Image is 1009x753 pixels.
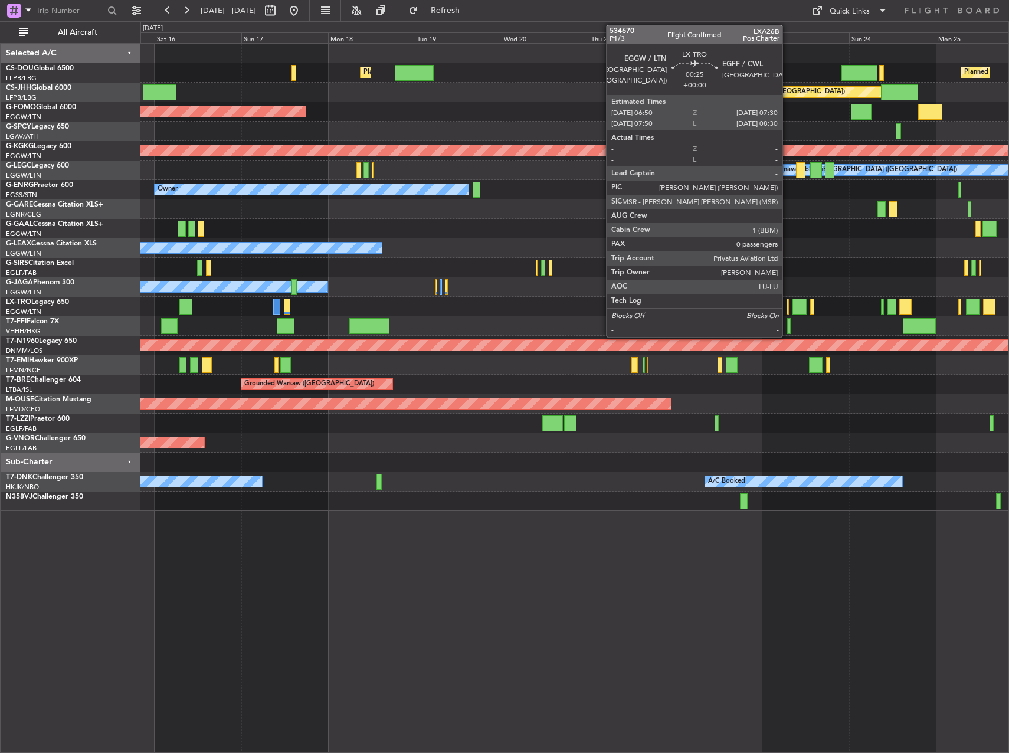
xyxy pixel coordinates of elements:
a: EGGW/LTN [6,152,41,161]
a: EGGW/LTN [6,288,41,297]
span: T7-EMI [6,357,29,364]
span: CS-DOU [6,65,34,72]
a: CS-JHHGlobal 6000 [6,84,71,91]
a: VHHH/HKG [6,327,41,336]
a: G-GAALCessna Citation XLS+ [6,221,103,228]
a: DNMM/LOS [6,346,42,355]
a: EGNR/CEG [6,210,41,219]
div: Planned Maint London ([GEOGRAPHIC_DATA]) [704,83,845,101]
a: G-LEAXCessna Citation XLS [6,240,97,247]
span: T7-FFI [6,318,27,325]
a: EGGW/LTN [6,230,41,238]
a: LFMD/CEQ [6,405,40,414]
a: T7-BREChallenger 604 [6,377,81,384]
span: G-SPCY [6,123,31,130]
span: G-LEGC [6,162,31,169]
a: M-OUSECitation Mustang [6,396,91,403]
div: Quick Links [830,6,870,18]
a: HKJK/NBO [6,483,39,492]
a: LFPB/LBG [6,74,37,83]
span: G-ENRG [6,182,34,189]
span: Refresh [421,6,470,15]
div: Owner [158,181,178,198]
a: T7-N1960Legacy 650 [6,338,77,345]
div: Grounded Warsaw ([GEOGRAPHIC_DATA]) [244,375,374,393]
span: G-VNOR [6,435,35,442]
button: Quick Links [806,1,893,20]
button: Refresh [403,1,474,20]
input: Trip Number [36,2,104,19]
a: EGGW/LTN [6,249,41,258]
span: G-JAGA [6,279,33,286]
div: Sun 24 [849,32,936,43]
a: G-LEGCLegacy 600 [6,162,69,169]
div: Sat 23 [762,32,849,43]
span: G-GAAL [6,221,33,228]
span: T7-LZZI [6,415,30,423]
span: T7-BRE [6,377,30,384]
a: T7-LZZIPraetor 600 [6,415,70,423]
a: CS-DOUGlobal 6500 [6,65,74,72]
div: Sun 17 [241,32,328,43]
a: G-VNORChallenger 650 [6,435,86,442]
div: A/C Booked [708,473,745,490]
a: LFMN/NCE [6,366,41,375]
span: G-LEAX [6,240,31,247]
div: Mon 18 [328,32,415,43]
span: T7-N1960 [6,338,39,345]
span: M-OUSE [6,396,34,403]
div: Fri 22 [676,32,762,43]
a: G-SPCYLegacy 650 [6,123,69,130]
a: EGGW/LTN [6,307,41,316]
div: A/C Unavailable [GEOGRAPHIC_DATA] ([GEOGRAPHIC_DATA]) [765,161,957,179]
a: EGLF/FAB [6,444,37,453]
span: T7-DNK [6,474,32,481]
a: LGAV/ATH [6,132,38,141]
div: Sat 16 [155,32,241,43]
span: LX-TRO [6,299,31,306]
span: [DATE] - [DATE] [201,5,256,16]
a: G-ENRGPraetor 600 [6,182,73,189]
a: G-GARECessna Citation XLS+ [6,201,103,208]
a: T7-EMIHawker 900XP [6,357,78,364]
a: EGLF/FAB [6,269,37,277]
span: CS-JHH [6,84,31,91]
a: LTBA/ISL [6,385,32,394]
div: [DATE] [143,24,163,34]
div: Wed 20 [502,32,588,43]
a: EGGW/LTN [6,171,41,180]
a: LX-TROLegacy 650 [6,299,69,306]
a: T7-FFIFalcon 7X [6,318,59,325]
div: Planned Maint [GEOGRAPHIC_DATA] ([GEOGRAPHIC_DATA]) [363,64,549,81]
div: Tue 19 [415,32,502,43]
button: All Aircraft [13,23,128,42]
a: N358VJChallenger 350 [6,493,83,500]
a: G-SIRSCitation Excel [6,260,74,267]
span: N358VJ [6,493,32,500]
a: T7-DNKChallenger 350 [6,474,83,481]
a: G-KGKGLegacy 600 [6,143,71,150]
span: G-GARE [6,201,33,208]
div: Thu 21 [589,32,676,43]
span: All Aircraft [31,28,125,37]
span: G-KGKG [6,143,34,150]
a: G-FOMOGlobal 6000 [6,104,76,111]
a: G-JAGAPhenom 300 [6,279,74,286]
a: LFPB/LBG [6,93,37,102]
span: G-FOMO [6,104,36,111]
span: G-SIRS [6,260,28,267]
a: EGSS/STN [6,191,37,199]
a: EGLF/FAB [6,424,37,433]
a: EGGW/LTN [6,113,41,122]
